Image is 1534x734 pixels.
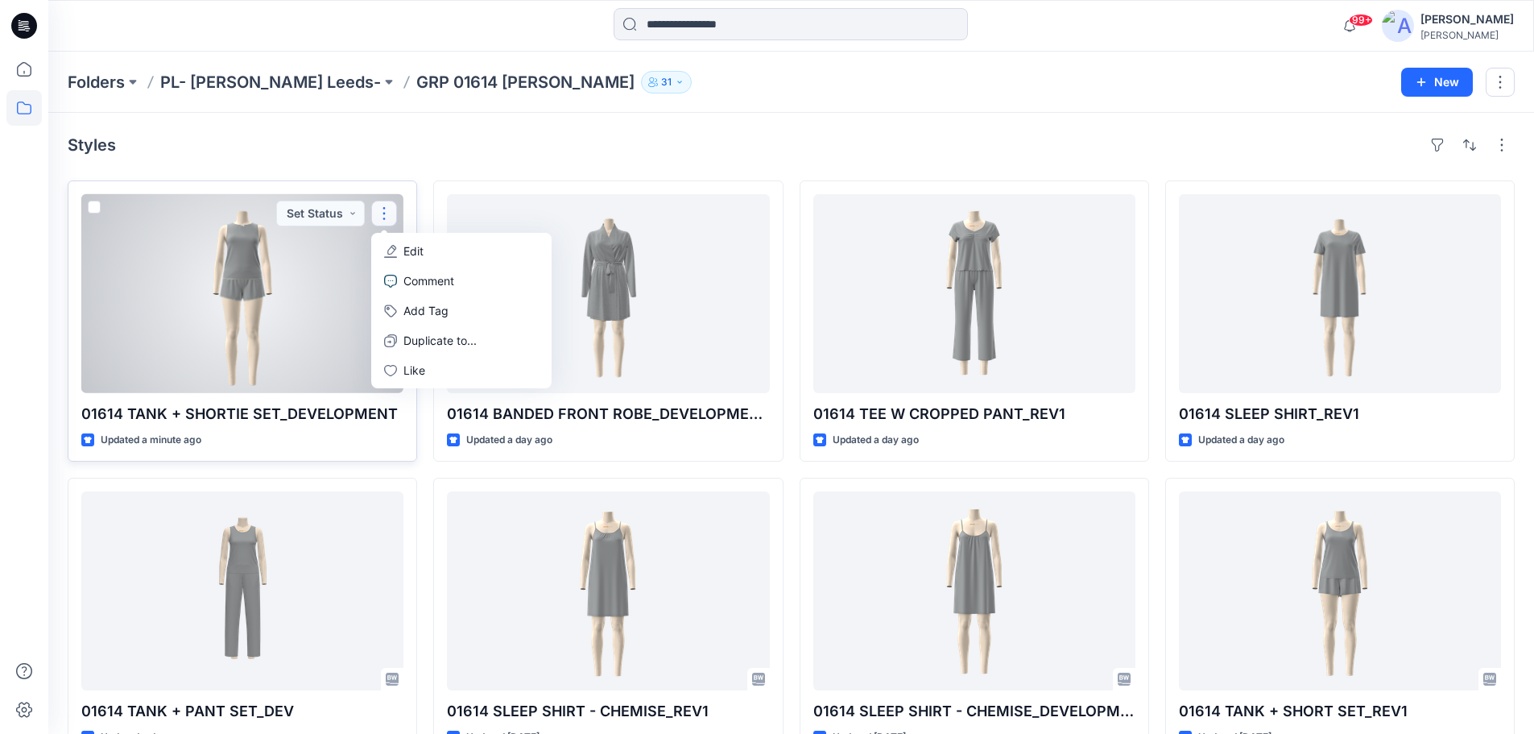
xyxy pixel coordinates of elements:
p: 31 [661,73,672,91]
p: 01614 TANK + SHORTIE SET_DEVELOPMENT [81,403,403,425]
p: 01614 SLEEP SHIRT - CHEMISE_DEVELOPMENT [813,700,1135,723]
span: 99+ [1349,14,1373,27]
a: 01614 TANK + PANT SET_DEV [81,491,403,690]
a: Edit [374,236,548,266]
p: 01614 TEE W CROPPED PANT_REV1 [813,403,1135,425]
a: 01614 BANDED FRONT ROBE_DEVELOPMENT [447,194,769,393]
a: 01614 TEE W CROPPED PANT_REV1 [813,194,1135,393]
p: Edit [403,243,424,259]
a: 01614 SLEEP SHIRT - CHEMISE_REV1 [447,491,769,690]
p: 01614 TANK + PANT SET_DEV [81,700,403,723]
div: [PERSON_NAME] [1420,29,1514,41]
p: 01614 SLEEP SHIRT - CHEMISE_REV1 [447,700,769,723]
div: [PERSON_NAME] [1420,10,1514,29]
p: Duplicate to... [403,332,477,349]
img: avatar [1382,10,1414,42]
p: 01614 BANDED FRONT ROBE_DEVELOPMENT [447,403,769,425]
p: Updated a minute ago [101,432,201,449]
p: GRP 01614 [PERSON_NAME] [416,71,635,93]
p: Updated a day ago [1198,432,1284,449]
a: PL- [PERSON_NAME] Leeds- [160,71,381,93]
a: 01614 TANK + SHORTIE SET_DEVELOPMENT [81,194,403,393]
p: Like [403,362,425,379]
a: Folders [68,71,125,93]
h4: Styles [68,135,116,155]
button: Add Tag [374,296,548,326]
p: Updated a day ago [466,432,552,449]
a: 01614 SLEEP SHIRT_REV1 [1179,194,1501,393]
p: Updated a day ago [833,432,919,449]
p: 01614 TANK + SHORT SET_REV1 [1179,700,1501,723]
button: 31 [641,71,692,93]
a: 01614 TANK + SHORT SET_REV1 [1179,491,1501,690]
button: New [1401,68,1473,97]
p: 01614 SLEEP SHIRT_REV1 [1179,403,1501,425]
p: Comment [403,272,454,289]
a: 01614 SLEEP SHIRT - CHEMISE_DEVELOPMENT [813,491,1135,690]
